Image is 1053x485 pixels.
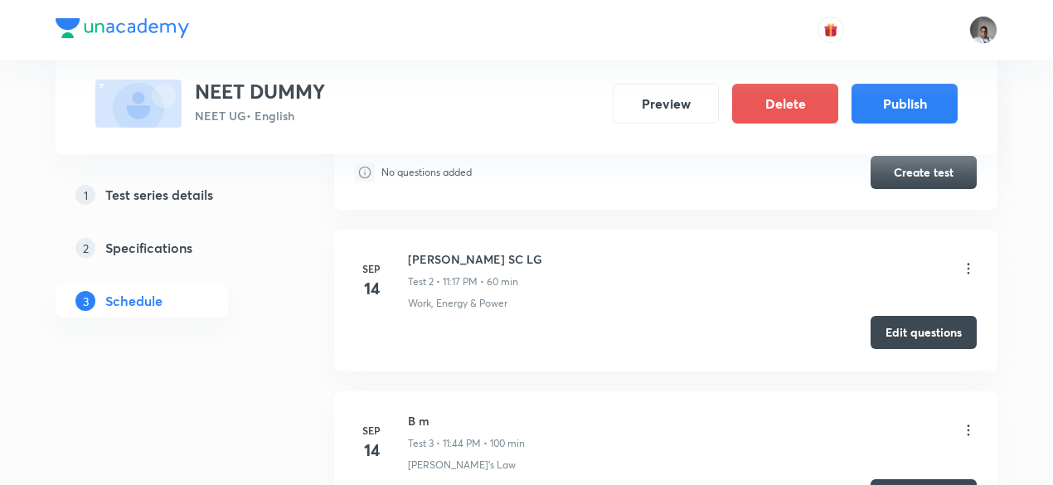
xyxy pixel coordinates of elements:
[823,22,838,37] img: avatar
[355,261,388,276] h6: Sep
[871,156,977,189] button: Create test
[732,84,838,124] button: Delete
[56,231,281,264] a: 2Specifications
[969,16,997,44] img: Vikram Mathur
[56,18,189,38] img: Company Logo
[408,412,525,429] h6: B m
[408,274,518,289] p: Test 2 • 11:17 PM • 60 min
[355,162,375,182] img: infoIcon
[95,80,182,128] img: fallback-thumbnail.png
[105,185,213,205] h5: Test series details
[75,238,95,258] p: 2
[56,178,281,211] a: 1Test series details
[852,84,958,124] button: Publish
[355,423,388,438] h6: Sep
[408,458,516,473] p: [PERSON_NAME]'s Law
[871,316,977,349] button: Edit questions
[56,18,189,42] a: Company Logo
[408,436,525,451] p: Test 3 • 11:44 PM • 100 min
[613,84,719,124] button: Preview
[105,238,192,258] h5: Specifications
[355,276,388,301] h4: 14
[195,80,325,104] h3: NEET DUMMY
[408,250,542,268] h6: [PERSON_NAME] SC LG
[381,165,472,180] p: No questions added
[818,17,844,43] button: avatar
[75,185,95,205] p: 1
[408,296,507,311] p: Work, Energy & Power
[105,291,163,311] h5: Schedule
[75,291,95,311] p: 3
[355,438,388,463] h4: 14
[195,107,325,124] p: NEET UG • English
